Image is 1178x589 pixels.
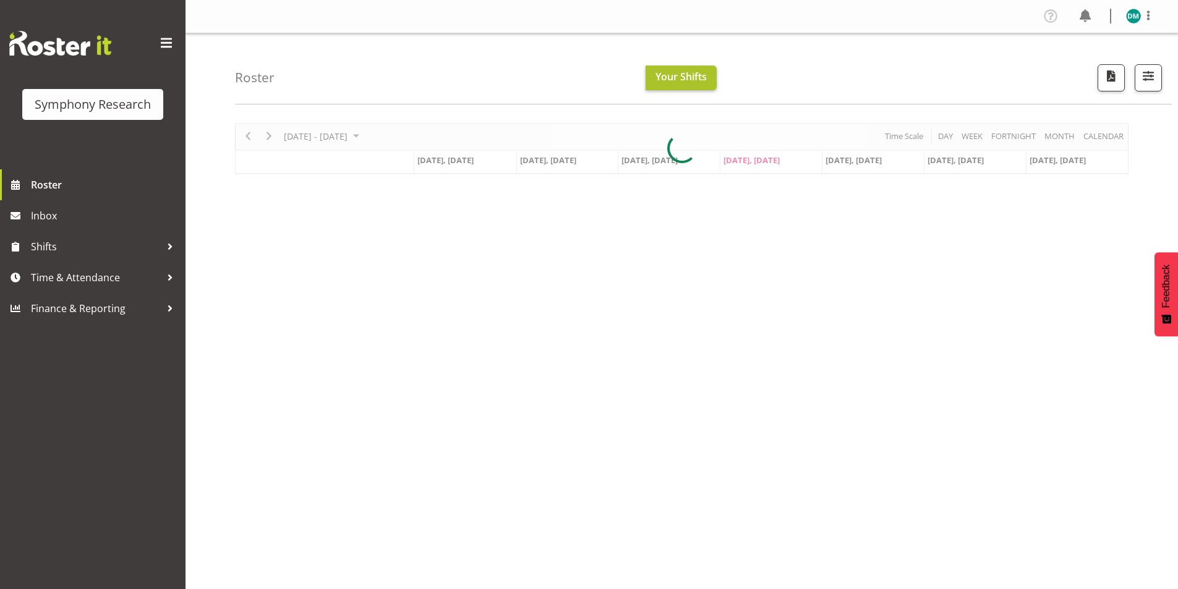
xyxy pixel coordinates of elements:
[31,176,179,194] span: Roster
[235,70,275,85] h4: Roster
[1126,9,1141,23] img: denis-morsin11871.jpg
[1161,265,1172,308] span: Feedback
[9,31,111,56] img: Rosterit website logo
[31,299,161,318] span: Finance & Reporting
[35,95,151,114] div: Symphony Research
[1135,64,1162,91] button: Filter Shifts
[1098,64,1125,91] button: Download a PDF of the roster according to the set date range.
[31,268,161,287] span: Time & Attendance
[655,70,707,83] span: Your Shifts
[646,66,717,90] button: Your Shifts
[1155,252,1178,336] button: Feedback - Show survey
[31,206,179,225] span: Inbox
[31,237,161,256] span: Shifts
